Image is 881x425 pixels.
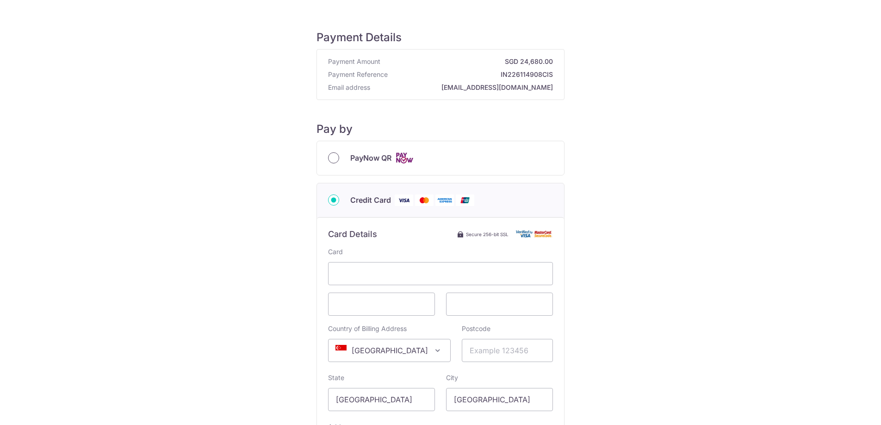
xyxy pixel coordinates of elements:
span: Email address [328,83,370,92]
strong: IN226114908CIS [391,70,553,79]
div: PayNow QR Cards logo [328,152,553,164]
img: Cards logo [395,152,414,164]
label: State [328,373,344,382]
img: Card secure [516,230,553,238]
span: Credit Card [350,194,391,206]
span: Payment Amount [328,57,380,66]
img: American Express [435,194,454,206]
img: Mastercard [415,194,434,206]
img: Visa [395,194,413,206]
span: Payment Reference [328,70,388,79]
strong: SGD 24,680.00 [384,57,553,66]
h5: Pay by [316,122,565,136]
span: PayNow QR [350,152,391,163]
label: Card [328,247,343,256]
input: Example 123456 [462,339,553,362]
img: Union Pay [456,194,474,206]
strong: [EMAIL_ADDRESS][DOMAIN_NAME] [374,83,553,92]
span: Singapore [329,339,450,362]
h6: Card Details [328,229,377,240]
iframe: Secure card security code input frame [454,299,545,310]
div: Credit Card Visa Mastercard American Express Union Pay [328,194,553,206]
label: Country of Billing Address [328,324,407,333]
iframe: Secure card expiration date input frame [336,299,427,310]
h5: Payment Details [316,31,565,44]
span: Singapore [328,339,451,362]
label: City [446,373,458,382]
span: Secure 256-bit SSL [466,231,509,238]
iframe: Secure card number input frame [336,268,545,279]
label: Postcode [462,324,490,333]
